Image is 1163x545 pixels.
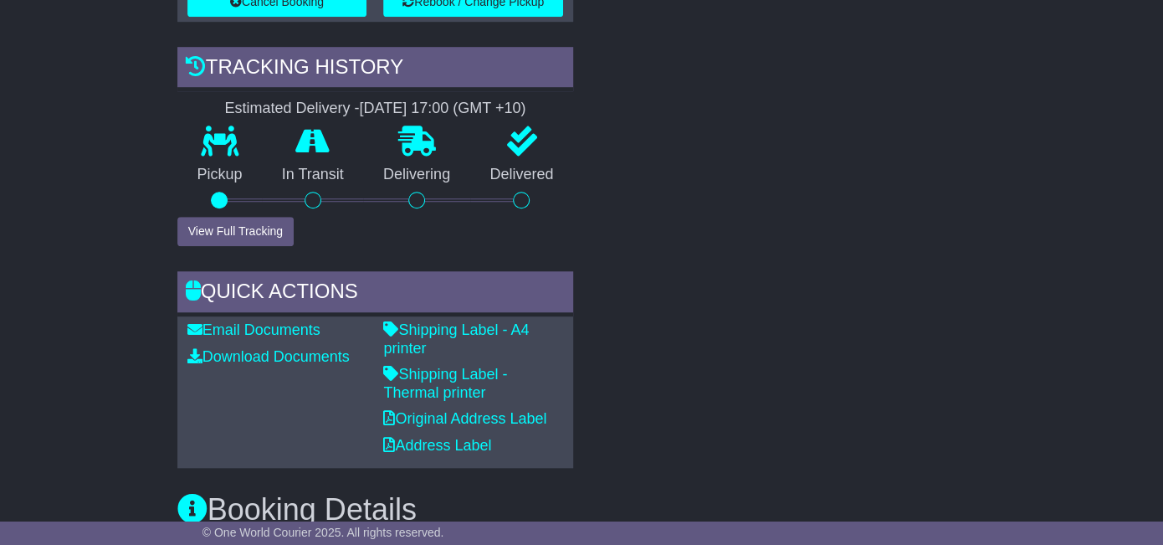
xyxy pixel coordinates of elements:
[177,271,573,316] div: Quick Actions
[177,217,294,246] button: View Full Tracking
[187,348,350,365] a: Download Documents
[363,166,469,184] p: Delivering
[359,100,525,118] div: [DATE] 17:00 (GMT +10)
[202,526,444,539] span: © One World Courier 2025. All rights reserved.
[177,166,262,184] p: Pickup
[177,100,573,118] div: Estimated Delivery -
[383,410,546,427] a: Original Address Label
[262,166,363,184] p: In Transit
[187,321,320,338] a: Email Documents
[177,47,573,92] div: Tracking history
[383,321,529,357] a: Shipping Label - A4 printer
[383,366,507,401] a: Shipping Label - Thermal printer
[470,166,573,184] p: Delivered
[383,437,491,454] a: Address Label
[177,493,986,527] h3: Booking Details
